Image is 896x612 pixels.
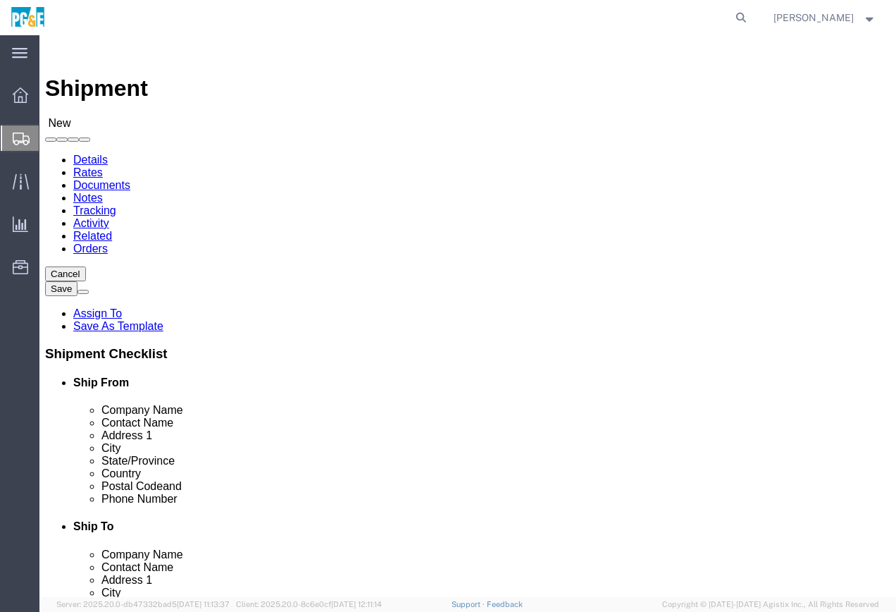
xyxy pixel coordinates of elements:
[10,7,46,28] img: logo
[39,35,896,597] iframe: FS Legacy Container
[177,600,230,608] span: [DATE] 11:13:37
[236,600,382,608] span: Client: 2025.20.0-8c6e0cf
[452,600,487,608] a: Support
[487,600,523,608] a: Feedback
[331,600,382,608] span: [DATE] 12:11:14
[662,599,879,611] span: Copyright © [DATE]-[DATE] Agistix Inc., All Rights Reserved
[773,10,854,25] span: Jose Sanchez
[56,600,230,608] span: Server: 2025.20.0-db47332bad5
[773,9,877,26] button: [PERSON_NAME]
